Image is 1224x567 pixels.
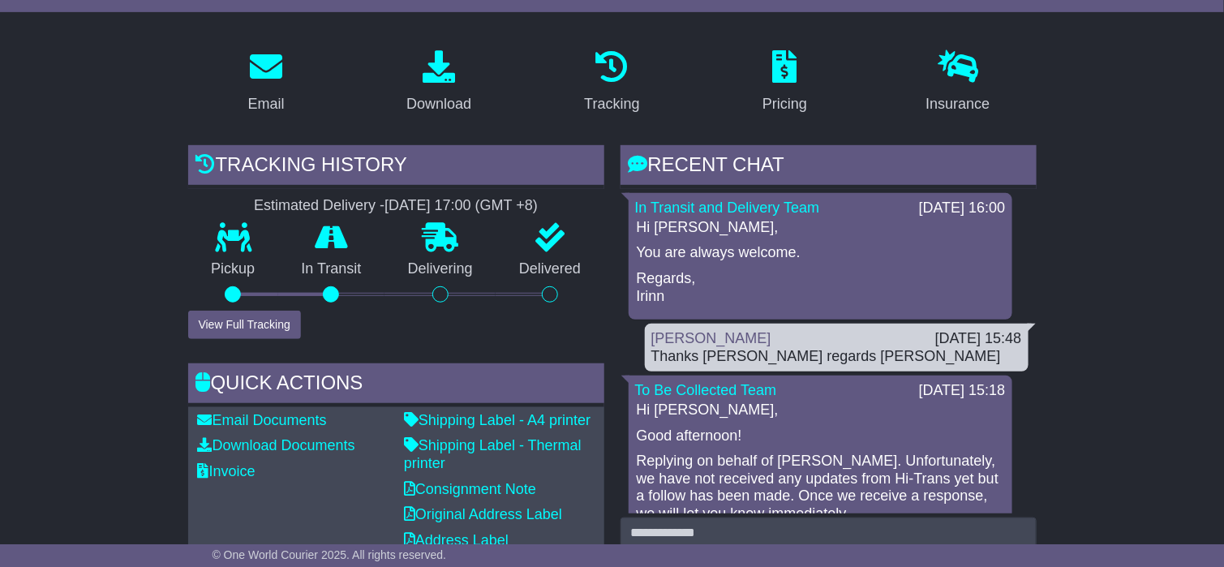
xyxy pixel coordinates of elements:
[188,311,301,339] button: View Full Tracking
[404,532,509,548] a: Address Label
[651,348,1022,366] div: Thanks [PERSON_NAME] regards [PERSON_NAME]
[637,244,1004,262] p: You are always welcome.
[404,437,582,471] a: Shipping Label - Thermal printer
[915,45,1000,121] a: Insurance
[278,260,384,278] p: In Transit
[621,145,1037,189] div: RECENT CHAT
[188,260,278,278] p: Pickup
[637,427,1004,445] p: Good afternoon!
[496,260,603,278] p: Delivered
[637,453,1004,522] p: Replying on behalf of [PERSON_NAME]. Unfortunately, we have not received any updates from Hi-Tran...
[573,45,650,121] a: Tracking
[404,412,591,428] a: Shipping Label - A4 printer
[384,197,538,215] div: [DATE] 17:00 (GMT +8)
[919,382,1006,400] div: [DATE] 15:18
[406,93,471,115] div: Download
[188,145,604,189] div: Tracking history
[752,45,818,121] a: Pricing
[396,45,482,121] a: Download
[188,197,604,215] div: Estimated Delivery -
[404,481,536,497] a: Consignment Note
[926,93,990,115] div: Insurance
[384,260,496,278] p: Delivering
[635,200,820,216] a: In Transit and Delivery Team
[198,412,327,428] a: Email Documents
[635,382,777,398] a: To Be Collected Team
[188,363,604,407] div: Quick Actions
[198,437,355,453] a: Download Documents
[238,45,295,121] a: Email
[198,463,256,479] a: Invoice
[404,506,562,522] a: Original Address Label
[584,93,639,115] div: Tracking
[919,200,1006,217] div: [DATE] 16:00
[935,330,1022,348] div: [DATE] 15:48
[248,93,285,115] div: Email
[762,93,807,115] div: Pricing
[651,330,771,346] a: [PERSON_NAME]
[637,219,1004,237] p: Hi [PERSON_NAME],
[637,270,1004,305] p: Regards, Irinn
[637,402,1004,419] p: Hi [PERSON_NAME],
[213,548,447,561] span: © One World Courier 2025. All rights reserved.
